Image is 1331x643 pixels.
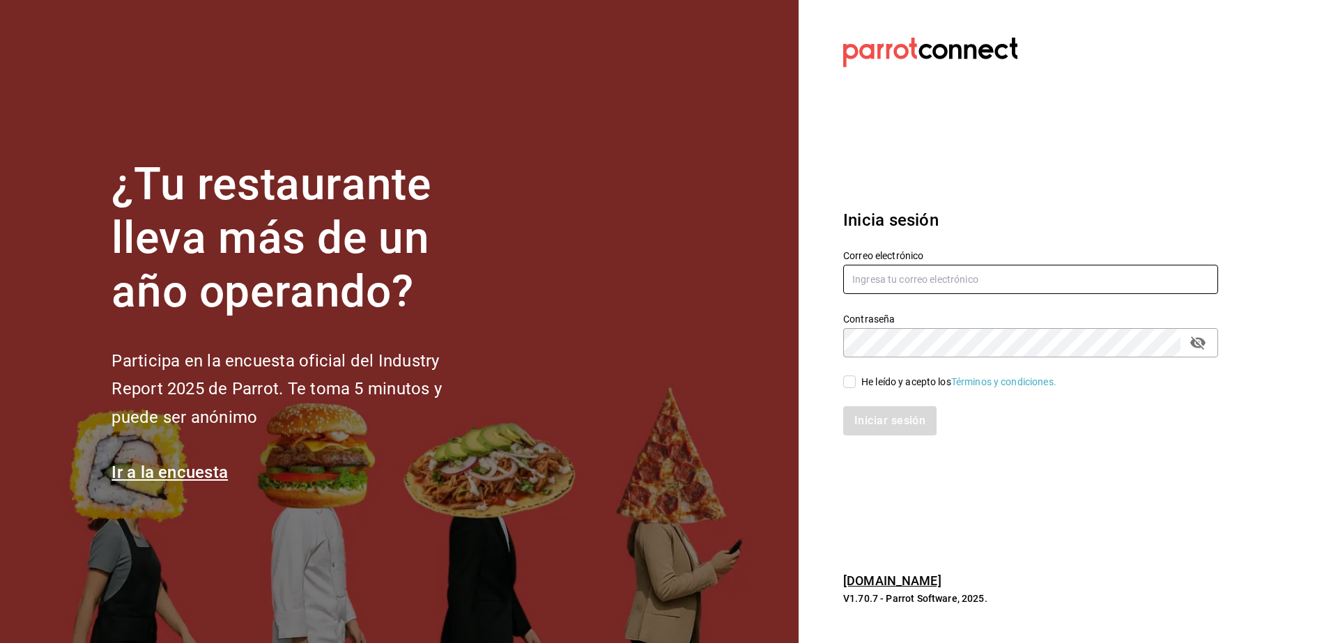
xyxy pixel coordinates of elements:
[1186,331,1210,355] button: passwordField
[843,573,941,588] a: [DOMAIN_NAME]
[843,591,1218,605] p: V1.70.7 - Parrot Software, 2025.
[843,208,1218,233] h3: Inicia sesión
[951,376,1056,387] a: Términos y condiciones.
[843,265,1218,294] input: Ingresa tu correo electrónico
[111,158,488,318] h1: ¿Tu restaurante lleva más de un año operando?
[111,463,228,482] a: Ir a la encuesta
[111,347,488,432] h2: Participa en la encuesta oficial del Industry Report 2025 de Parrot. Te toma 5 minutos y puede se...
[843,314,1218,324] label: Contraseña
[861,375,1056,389] div: He leído y acepto los
[843,251,1218,261] label: Correo electrónico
